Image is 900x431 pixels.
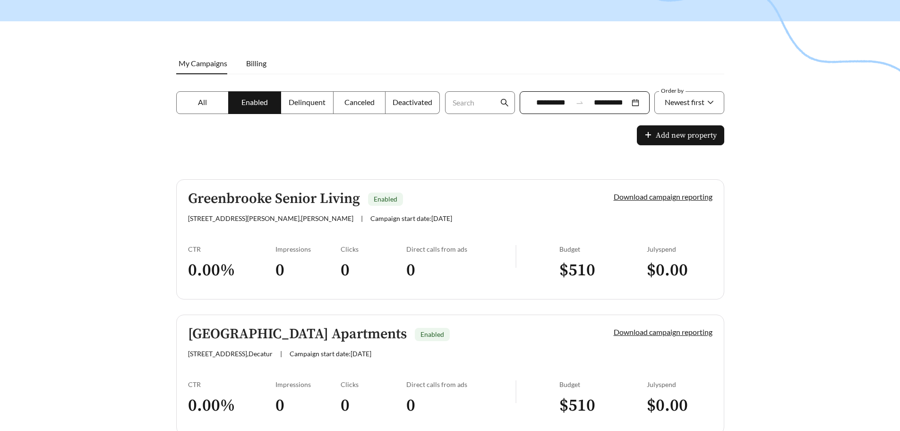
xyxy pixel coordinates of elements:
h3: 0.00 % [188,260,275,281]
span: plus [644,131,652,140]
h3: 0 [275,260,341,281]
div: Direct calls from ads [406,380,515,388]
span: Deactivated [393,97,432,106]
span: | [280,350,282,358]
span: My Campaigns [179,59,227,68]
h3: 0 [341,395,406,416]
h5: [GEOGRAPHIC_DATA] Apartments [188,326,407,342]
h3: $ 0.00 [647,260,712,281]
div: Direct calls from ads [406,245,515,253]
div: Impressions [275,245,341,253]
span: Billing [246,59,266,68]
div: July spend [647,380,712,388]
h3: 0 [406,260,515,281]
h5: Greenbrooke Senior Living [188,191,360,207]
div: Clicks [341,245,406,253]
img: line [515,380,516,403]
div: Budget [559,245,647,253]
h3: 0 [406,395,515,416]
a: Greenbrooke Senior LivingEnabled[STREET_ADDRESS][PERSON_NAME],[PERSON_NAME]|Campaign start date:[... [176,179,724,299]
div: CTR [188,245,275,253]
button: plusAdd new property [637,125,724,145]
span: to [575,98,584,107]
div: Clicks [341,380,406,388]
span: [STREET_ADDRESS] , Decatur [188,350,273,358]
h3: $ 0.00 [647,395,712,416]
span: Campaign start date: [DATE] [370,214,452,222]
h3: 0 [275,395,341,416]
span: Enabled [241,97,268,106]
a: Download campaign reporting [614,327,712,336]
div: July spend [647,245,712,253]
h3: $ 510 [559,395,647,416]
span: | [361,214,363,222]
span: search [500,98,509,107]
span: Campaign start date: [DATE] [290,350,371,358]
h3: 0 [341,260,406,281]
a: Download campaign reporting [614,192,712,201]
span: Enabled [420,330,444,338]
span: Delinquent [289,97,326,106]
div: Budget [559,380,647,388]
div: Impressions [275,380,341,388]
span: All [198,97,207,106]
span: Add new property [656,130,717,141]
span: Newest first [665,97,704,106]
span: Enabled [374,195,397,203]
h3: $ 510 [559,260,647,281]
div: CTR [188,380,275,388]
img: line [515,245,516,268]
span: Canceled [344,97,375,106]
span: swap-right [575,98,584,107]
span: [STREET_ADDRESS][PERSON_NAME] , [PERSON_NAME] [188,214,353,222]
h3: 0.00 % [188,395,275,416]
